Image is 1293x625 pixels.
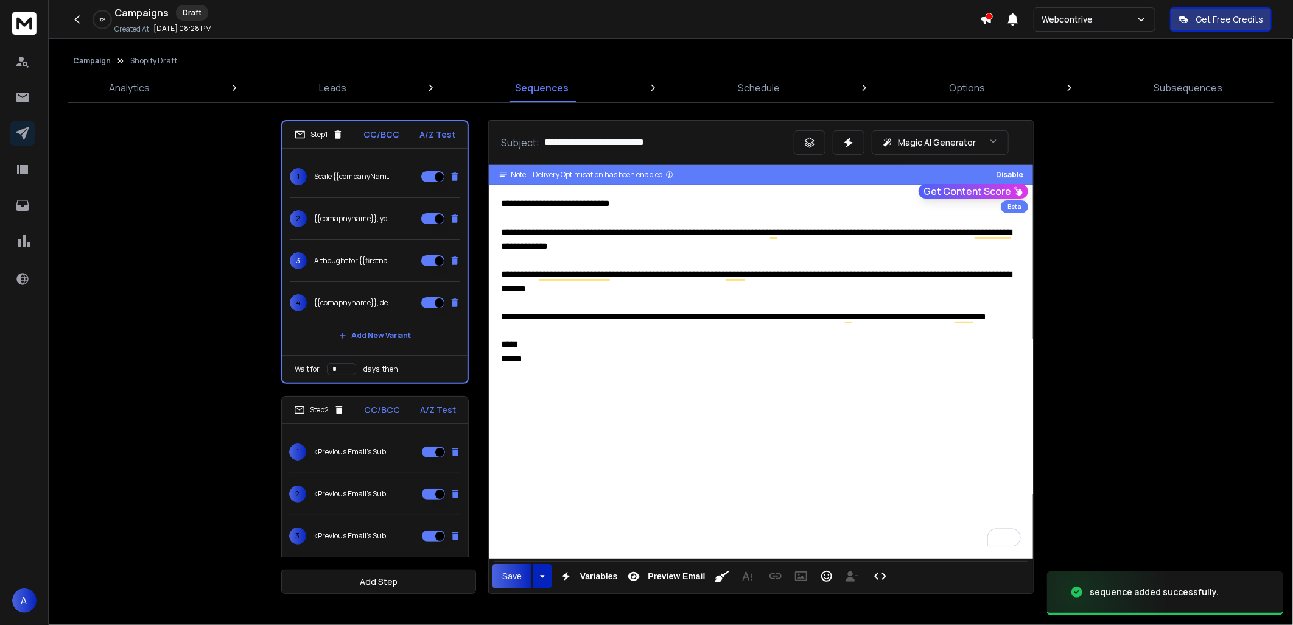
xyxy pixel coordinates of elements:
[1042,13,1098,26] p: Webcontrive
[710,564,734,588] button: Clean HTML
[996,170,1023,180] button: Disable
[501,135,539,150] p: Subject:
[289,528,306,545] span: 3
[153,24,212,34] p: [DATE] 08:28 PM
[841,564,864,588] button: Insert Unsubscribe Link
[555,564,620,588] button: Variables
[645,571,707,582] span: Preview Email
[329,323,421,348] button: Add New Variant
[295,129,343,140] div: Step 1
[511,170,528,180] span: Note:
[290,168,307,185] span: 1
[109,80,150,95] p: Analytics
[12,588,37,613] button: A
[492,564,531,588] button: Save
[516,80,569,95] p: Sequences
[289,443,306,461] span: 1
[489,185,1033,559] div: To enrich screen reader interactions, please activate Accessibility in Grammarly extension settings
[281,396,469,589] li: Step2CC/BCCA/Z Test1<Previous Email's Subject>2<Previous Email's Subject>3<Previous Email's Subje...
[919,184,1028,199] button: Get Content Score
[363,129,399,141] p: CC/BCC
[295,364,320,374] p: Wait for
[738,80,780,95] p: Schedule
[869,564,892,588] button: Code View
[314,531,391,541] p: <Previous Email's Subject>
[329,557,421,581] button: Add New Variant
[420,404,456,416] p: A/Z Test
[281,120,469,384] li: Step1CC/BCCA/Z Test1Scale {{companyName}} without hiring2{{comapnyname}}, your dev bandwidth3A th...
[314,447,391,457] p: <Previous Email's Subject>
[872,130,1009,155] button: Magic AI Generator
[73,56,111,66] button: Campaign
[319,80,346,95] p: Leads
[731,73,787,102] a: Schedule
[736,564,759,588] button: More Text
[294,404,345,415] div: Step 2
[99,16,106,23] p: 0 %
[622,564,707,588] button: Preview Email
[1001,200,1028,213] div: Beta
[365,404,401,416] p: CC/BCC
[290,294,307,311] span: 4
[281,570,476,594] button: Add Step
[898,136,976,149] p: Magic AI Generator
[1090,586,1219,598] div: sequence added successfully.
[949,80,985,95] p: Options
[102,73,157,102] a: Analytics
[764,564,787,588] button: Insert Link (Ctrl+K)
[314,256,392,266] p: A thought for {{firstname}}
[176,5,208,21] div: Draft
[419,129,455,141] p: A/Z Test
[289,486,306,503] span: 2
[290,210,307,227] span: 2
[942,73,992,102] a: Options
[314,298,392,308] p: {{comapnyname}}, dev team capacity?
[314,489,391,499] p: <Previous Email's Subject>
[790,564,813,588] button: Insert Image (Ctrl+P)
[290,252,307,269] span: 3
[114,5,169,20] h1: Campaigns
[114,24,151,34] p: Created At:
[130,56,177,66] p: Shopify Draft
[815,564,838,588] button: Emoticons
[578,571,620,582] span: Variables
[533,170,674,180] div: Delivery Optimisation has been enabled
[508,73,576,102] a: Sequences
[1170,7,1272,32] button: Get Free Credits
[314,214,392,224] p: {{comapnyname}}, your dev bandwidth
[1154,80,1223,95] p: Subsequences
[1147,73,1230,102] a: Subsequences
[312,73,354,102] a: Leads
[314,172,392,182] p: Scale {{companyName}} without hiring
[363,364,398,374] p: days, then
[1196,13,1263,26] p: Get Free Credits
